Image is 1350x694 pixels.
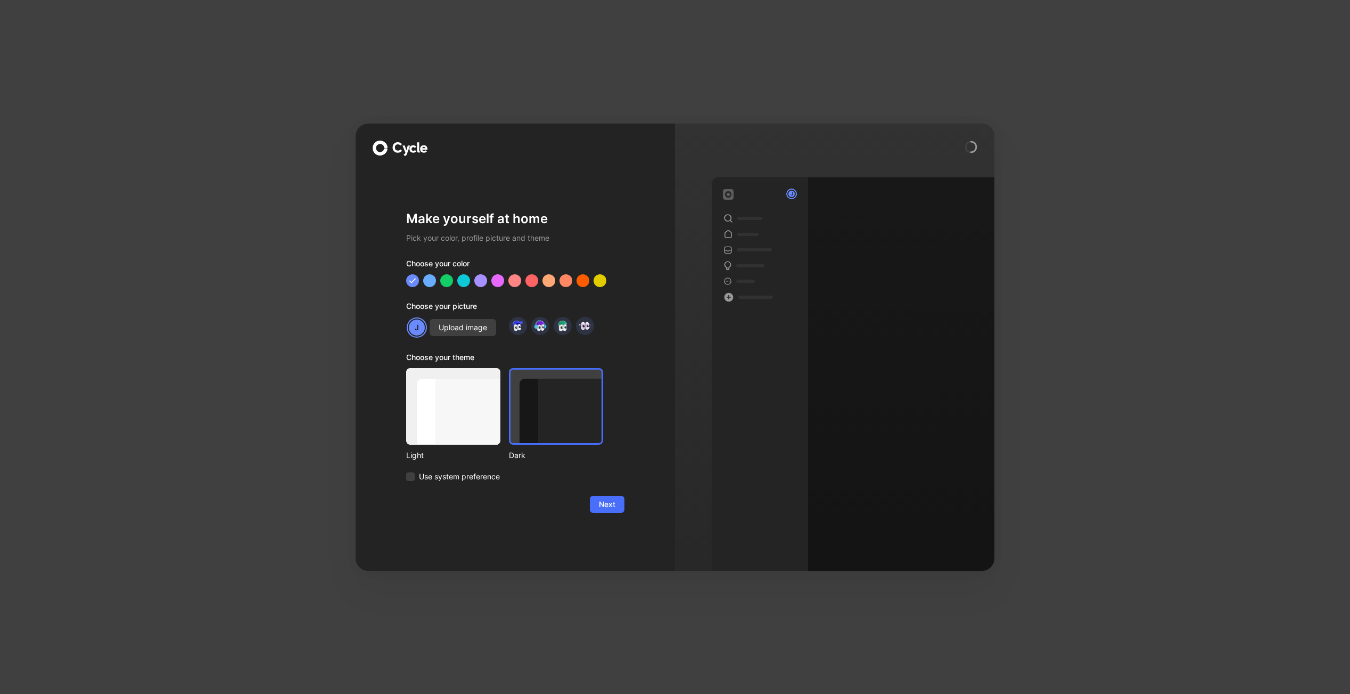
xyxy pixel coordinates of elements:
img: avatar [511,319,525,333]
h1: Make yourself at home [406,210,624,227]
img: avatar [555,319,570,333]
span: Upload image [439,321,487,334]
span: Next [599,498,615,511]
img: avatar [533,319,547,333]
div: J [787,190,796,198]
div: Light [406,449,500,462]
div: Choose your color [406,257,624,274]
div: J [408,319,426,337]
div: Choose your picture [406,300,624,317]
div: Dark [509,449,603,462]
img: workspace-default-logo-wX5zAyuM.png [723,189,734,200]
button: Upload image [430,319,496,336]
span: Use system preference [419,470,500,483]
h2: Pick your color, profile picture and theme [406,232,624,244]
button: Next [590,496,624,513]
img: avatar [578,319,592,333]
div: Choose your theme [406,351,603,368]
